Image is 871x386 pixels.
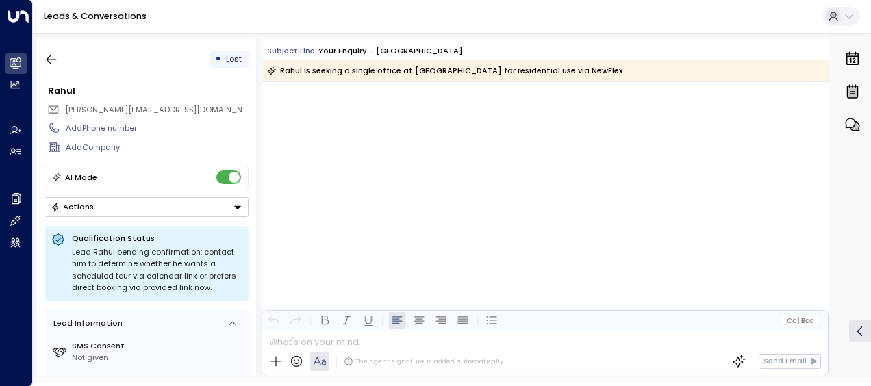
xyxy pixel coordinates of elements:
[226,53,242,64] span: Lost
[65,170,97,184] div: AI Mode
[44,10,147,22] a: Leads & Conversations
[65,104,249,116] span: rahul@thekarnani.com
[318,45,463,57] div: Your enquiry - [GEOGRAPHIC_DATA]
[266,312,282,329] button: Undo
[787,317,813,324] span: Cc Bcc
[798,317,800,324] span: |
[72,340,244,352] label: SMS Consent
[65,104,262,115] span: [PERSON_NAME][EMAIL_ADDRESS][DOMAIN_NAME]
[72,246,242,294] div: Lead Rahul pending confirmation: contact him to determine whether he wants a scheduled tour via c...
[66,142,248,153] div: AddCompany
[72,352,244,363] div: Not given
[72,233,242,244] p: Qualification Status
[344,357,503,366] div: The agent signature is added automatically
[267,45,317,56] span: Subject Line:
[215,49,221,69] div: •
[267,64,623,77] div: Rahul is seeking a single office at [GEOGRAPHIC_DATA] for residential use via NewFlex
[288,312,304,329] button: Redo
[48,84,248,97] div: Rahul
[45,197,249,217] div: Button group with a nested menu
[49,318,123,329] div: Lead Information
[66,123,248,134] div: AddPhone number
[782,316,818,326] button: Cc|Bcc
[51,202,94,211] div: Actions
[45,197,249,217] button: Actions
